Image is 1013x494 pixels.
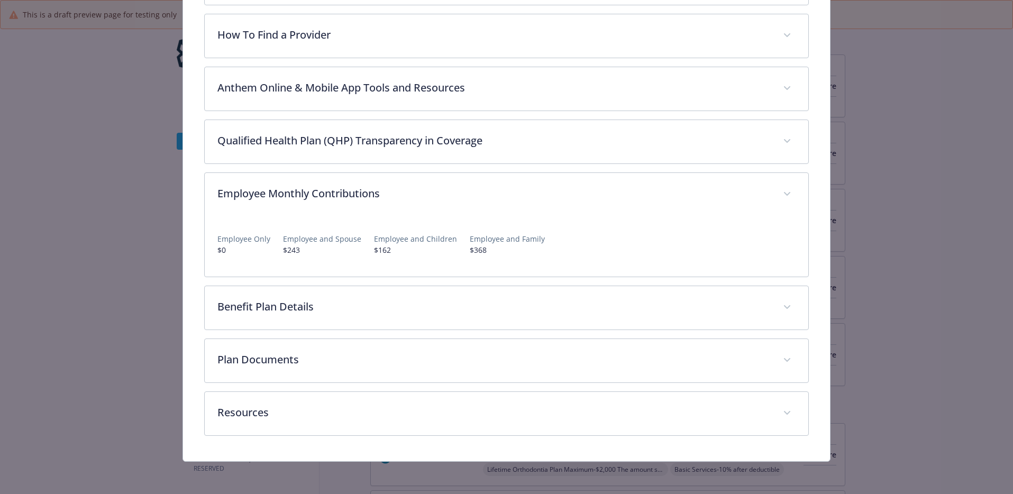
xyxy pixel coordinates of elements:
p: Employee Only [217,233,270,244]
p: Resources [217,405,771,420]
div: How To Find a Provider [205,14,809,58]
p: How To Find a Provider [217,27,771,43]
p: Qualified Health Plan (QHP) Transparency in Coverage [217,133,771,149]
p: Employee and Children [374,233,457,244]
p: $368 [470,244,545,255]
p: Employee Monthly Contributions [217,186,771,202]
div: Employee Monthly Contributions [205,173,809,216]
p: $0 [217,244,270,255]
div: Resources [205,392,809,435]
p: Benefit Plan Details [217,299,771,315]
p: Anthem Online & Mobile App Tools and Resources [217,80,771,96]
div: Plan Documents [205,339,809,382]
p: Employee and Family [470,233,545,244]
div: Employee Monthly Contributions [205,216,809,277]
p: $162 [374,244,457,255]
div: Anthem Online & Mobile App Tools and Resources [205,67,809,111]
div: Benefit Plan Details [205,286,809,330]
div: Qualified Health Plan (QHP) Transparency in Coverage [205,120,809,163]
p: Employee and Spouse [283,233,361,244]
p: Plan Documents [217,352,771,368]
p: $243 [283,244,361,255]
